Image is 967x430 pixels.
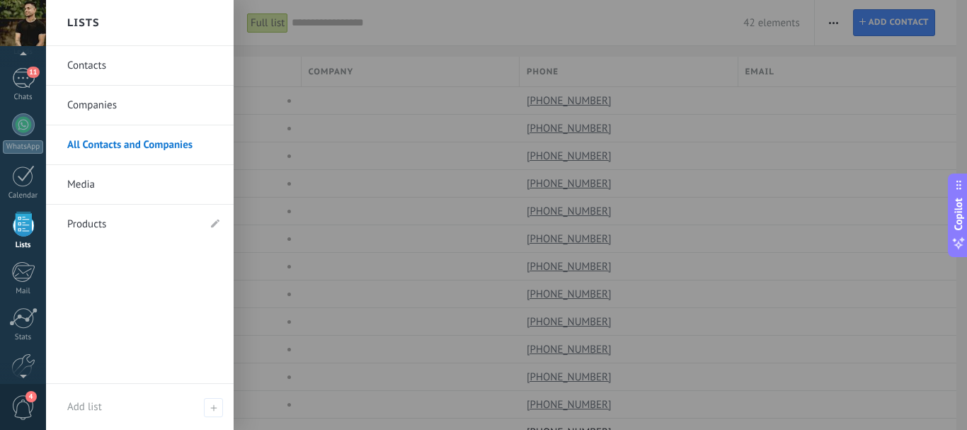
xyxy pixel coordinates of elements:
span: 4 [25,391,37,402]
span: Add list [67,400,102,414]
div: Mail [3,287,44,296]
span: Add list [204,398,223,417]
a: All Contacts and Companies [67,125,219,165]
a: Media [67,165,219,205]
div: Chats [3,93,44,102]
div: Stats [3,333,44,342]
span: 11 [27,67,39,78]
a: Companies [67,86,219,125]
div: WhatsApp [3,140,43,154]
a: Products [67,205,198,244]
div: Lists [3,241,44,250]
a: Contacts [67,46,219,86]
h2: Lists [67,1,100,45]
div: Calendar [3,191,44,200]
span: Copilot [951,198,966,230]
